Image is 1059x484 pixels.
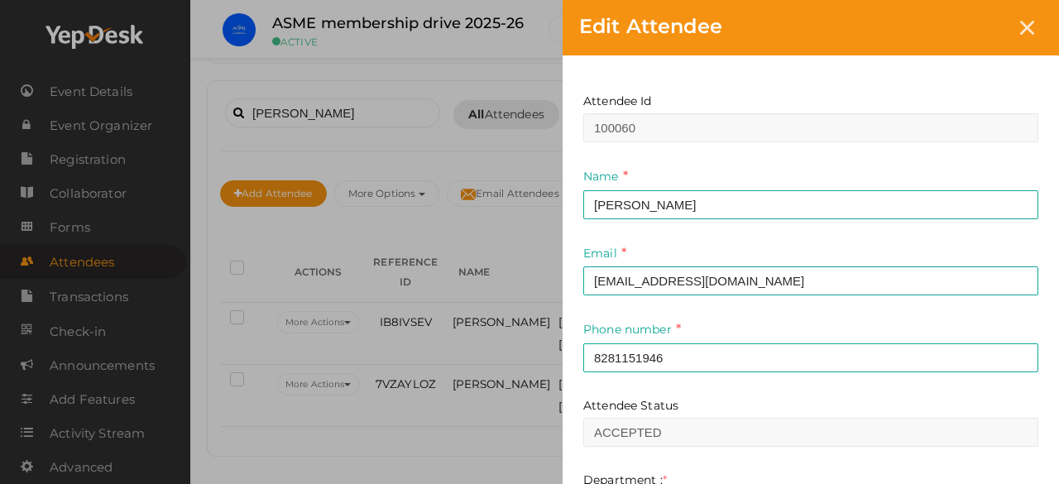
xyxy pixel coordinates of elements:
span: Edit Attendee [579,14,722,38]
label: Attendee Id [583,93,652,109]
label: Attendee Status [583,397,678,414]
label: Name [583,167,628,186]
label: Phone number [583,320,681,339]
label: Email [583,244,626,263]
